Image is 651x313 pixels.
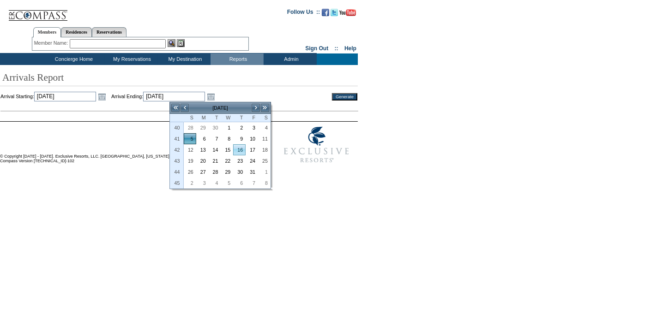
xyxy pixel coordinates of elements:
[233,114,246,122] th: Thursday
[258,166,271,177] td: Saturday, November 01, 2025
[221,144,234,155] td: Wednesday, October 15, 2025
[335,45,338,52] span: ::
[170,155,184,166] th: 43
[170,144,184,155] th: 42
[246,156,258,166] a: 24
[246,145,258,155] a: 17
[258,177,271,189] td: Saturday, November 08, 2025
[222,156,233,166] a: 22
[246,133,258,144] td: Friday, October 10, 2025
[196,122,209,133] td: Monday, September 29, 2025
[184,178,196,188] a: 2
[189,103,251,113] td: [DATE]
[246,166,258,177] td: Friday, October 31, 2025
[221,122,234,133] td: Wednesday, October 01, 2025
[0,92,319,102] td: Arrival Starting: Arrival Ending:
[246,178,258,188] a: 7
[332,93,357,100] input: Generate
[209,166,221,177] td: Tuesday, October 28, 2025
[259,134,270,144] a: 11
[197,156,208,166] a: 20
[209,123,221,133] a: 30
[275,122,358,168] img: Exclusive Resorts
[209,114,221,122] th: Tuesday
[184,145,196,155] a: 12
[209,167,221,177] a: 28
[251,103,260,112] a: >
[184,155,196,166] td: Sunday, October 19, 2025
[211,53,264,65] td: Reports
[305,45,328,52] a: Sign Out
[264,53,317,65] td: Admin
[209,122,221,133] td: Tuesday, September 30, 2025
[246,122,258,133] td: Friday, October 03, 2025
[209,134,221,144] a: 7
[233,122,246,133] td: Thursday, October 02, 2025
[222,167,233,177] a: 29
[196,114,209,122] th: Monday
[196,177,209,189] td: Monday, November 03, 2025
[196,144,209,155] td: Monday, October 13, 2025
[209,178,221,188] a: 4
[184,134,196,144] a: 5
[197,178,208,188] a: 3
[331,9,338,16] img: Follow us on Twitter
[287,8,320,19] td: Follow Us ::
[234,156,245,166] a: 23
[246,134,258,144] a: 10
[170,133,184,144] th: 41
[246,167,258,177] a: 31
[258,144,271,155] td: Saturday, October 18, 2025
[184,122,196,133] td: Sunday, September 28, 2025
[259,156,270,166] a: 25
[259,178,270,188] a: 8
[209,144,221,155] td: Tuesday, October 14, 2025
[206,92,216,102] a: Open the calendar popup.
[246,123,258,133] a: 3
[234,167,245,177] a: 30
[171,103,180,112] a: <<
[222,145,233,155] a: 15
[222,123,233,133] a: 1
[41,53,104,65] td: Concierge Home
[258,122,271,133] td: Saturday, October 04, 2025
[246,155,258,166] td: Friday, October 24, 2025
[97,92,107,102] a: Open the calendar popup.
[221,114,234,122] th: Wednesday
[184,177,196,189] td: Sunday, November 02, 2025
[209,155,221,166] td: Tuesday, October 21, 2025
[331,12,338,17] a: Follow us on Twitter
[234,178,245,188] a: 6
[196,133,209,144] td: Monday, October 06, 2025
[233,177,246,189] td: Thursday, November 06, 2025
[197,134,208,144] a: 6
[258,155,271,166] td: Saturday, October 25, 2025
[339,12,356,17] a: Subscribe to our YouTube Channel
[184,123,196,133] a: 28
[259,167,270,177] a: 1
[184,114,196,122] th: Sunday
[170,177,184,189] th: 45
[92,27,127,37] a: Reservations
[168,39,175,47] img: View
[246,144,258,155] td: Friday, October 17, 2025
[184,167,196,177] a: 26
[233,144,246,155] td: Thursday, October 16, 2025
[234,145,245,155] a: 16
[322,9,329,16] img: Become our fan on Facebook
[246,177,258,189] td: Friday, November 07, 2025
[221,166,234,177] td: Wednesday, October 29, 2025
[197,167,208,177] a: 27
[258,133,271,144] td: Saturday, October 11, 2025
[209,177,221,189] td: Tuesday, November 04, 2025
[233,166,246,177] td: Thursday, October 30, 2025
[258,114,271,122] th: Saturday
[234,123,245,133] a: 2
[157,53,211,65] td: My Destination
[260,103,270,112] a: >>
[197,123,208,133] a: 29
[34,39,70,47] div: Member Name:
[184,166,196,177] td: Sunday, October 26, 2025
[8,2,68,21] img: Compass Home
[170,122,184,133] th: 40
